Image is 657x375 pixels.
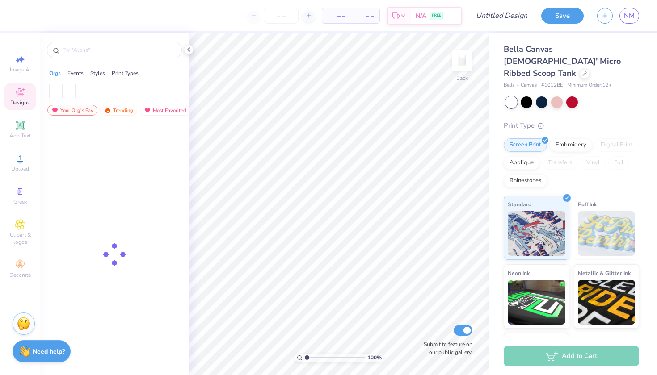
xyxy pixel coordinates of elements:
img: Puff Ink [578,211,636,256]
div: Most Favorited [140,105,190,116]
div: Transfers [542,156,578,170]
span: Neon Ink [508,268,530,278]
div: Your Org's Fav [47,105,97,116]
span: Standard [508,200,531,209]
div: Embroidery [550,138,592,152]
span: Clipart & logos [4,231,36,246]
span: Puff Ink [578,200,597,209]
span: NM [624,11,635,21]
span: 100 % [367,354,382,362]
div: Foil [608,156,629,170]
span: N/A [416,11,426,21]
div: Applique [504,156,539,170]
div: Rhinestones [504,174,547,187]
div: Digital Print [595,138,638,152]
div: Print Type [504,121,639,131]
strong: Need help? [33,347,65,356]
button: Save [541,8,584,24]
span: Bella + Canvas [504,82,537,89]
label: Submit to feature on our public gallery. [419,340,472,356]
span: Metallic & Glitter Ink [578,268,631,278]
span: Add Text [9,132,31,139]
div: Screen Print [504,138,547,152]
span: Greek [13,198,27,205]
a: NM [619,8,639,24]
div: Back [456,74,468,82]
img: most_fav.gif [51,107,59,113]
input: – – [264,8,299,24]
span: # 1012BE [541,82,563,89]
div: Events [67,69,84,77]
img: Metallic & Glitter Ink [578,280,636,325]
img: Standard [508,211,565,256]
span: – – [356,11,374,21]
img: most_fav.gif [144,107,151,113]
span: – – [328,11,345,21]
input: Try "Alpha" [62,46,176,54]
span: Upload [11,165,29,172]
img: trending.gif [104,107,111,113]
span: Designs [10,99,30,106]
span: Bella Canvas [DEMOGRAPHIC_DATA]' Micro Ribbed Scoop Tank [504,44,621,79]
span: Minimum Order: 12 + [567,82,612,89]
span: Image AI [10,66,31,73]
div: Vinyl [581,156,606,170]
span: FREE [432,12,441,19]
div: Orgs [49,69,61,77]
img: Neon Ink [508,280,565,325]
span: Decorate [9,271,31,279]
div: Styles [90,69,105,77]
div: Print Types [112,69,139,77]
img: Back [453,52,471,70]
input: Untitled Design [469,7,535,25]
div: Trending [100,105,137,116]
